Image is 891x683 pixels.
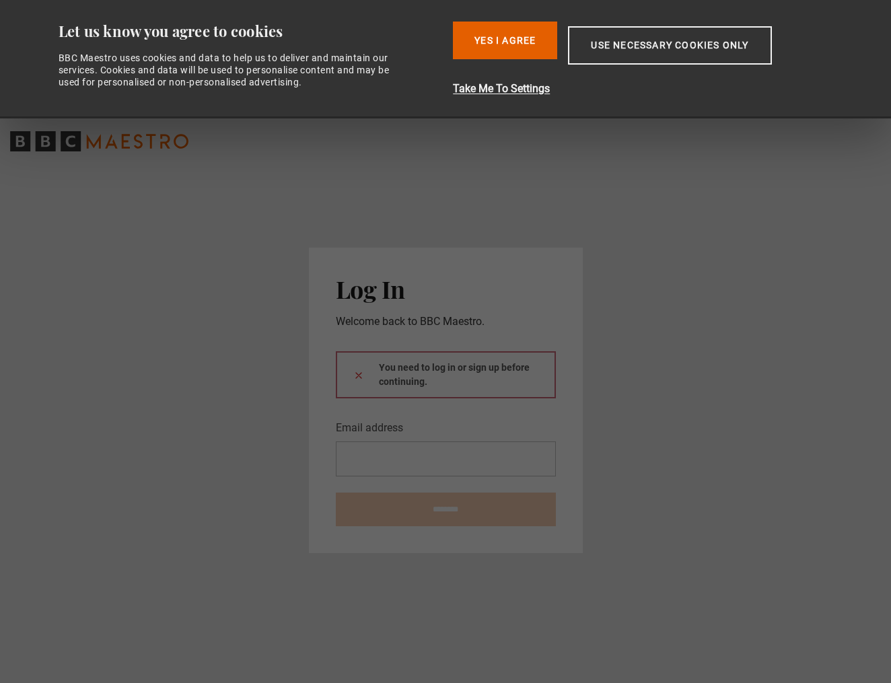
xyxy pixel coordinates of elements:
[10,131,188,151] svg: BBC Maestro
[336,351,556,398] div: You need to log in or sign up before continuing.
[59,52,404,89] div: BBC Maestro uses cookies and data to help us to deliver and maintain our services. Cookies and da...
[453,81,843,97] button: Take Me To Settings
[59,22,443,41] div: Let us know you agree to cookies
[336,420,403,436] label: Email address
[336,275,556,303] h2: Log In
[568,26,771,65] button: Use necessary cookies only
[453,22,557,59] button: Yes I Agree
[336,314,556,330] p: Welcome back to BBC Maestro.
